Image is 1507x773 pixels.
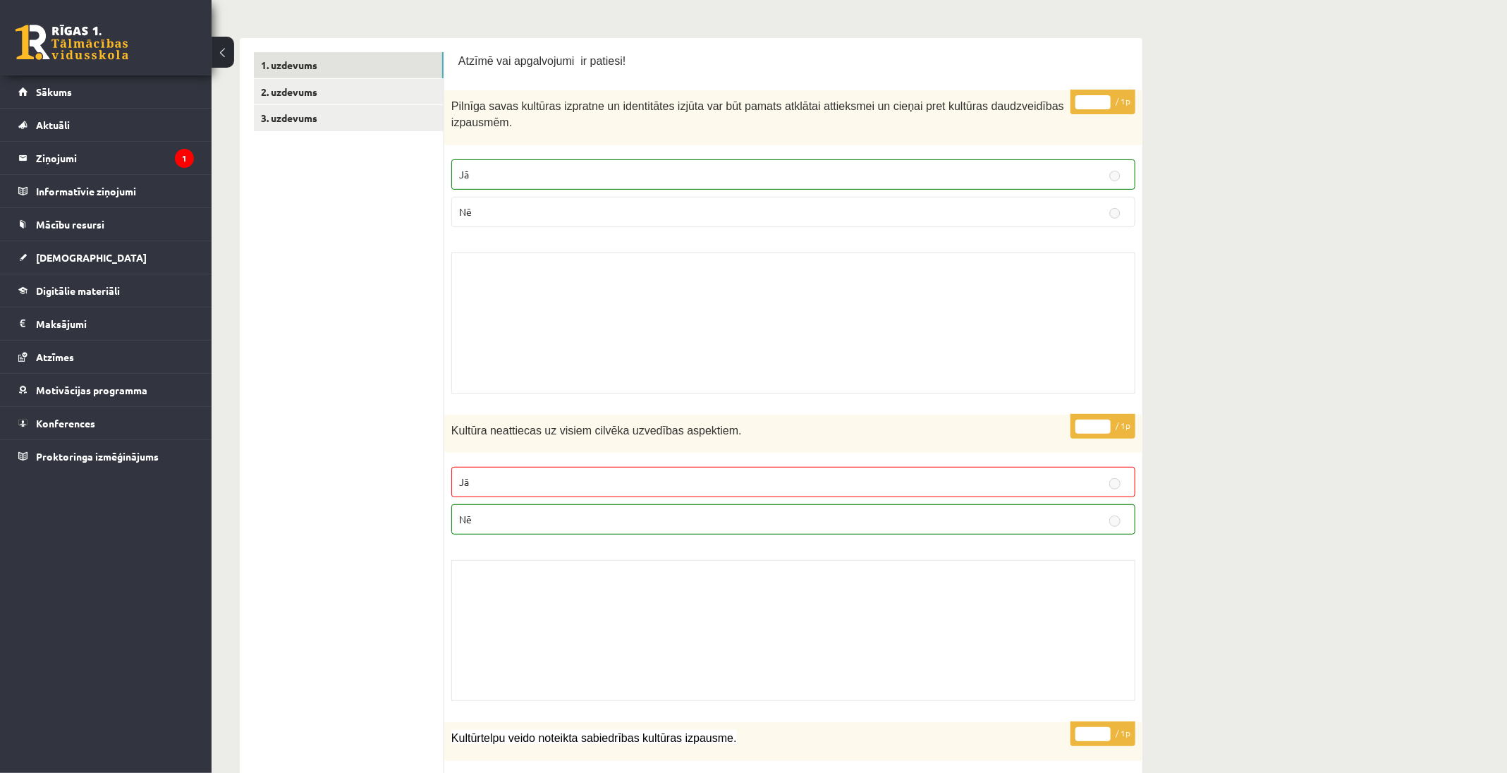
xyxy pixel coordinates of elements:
[18,407,194,439] a: Konferences
[18,440,194,473] a: Proktoringa izmēģinājums
[36,142,194,174] legend: Ziņojumi
[18,241,194,274] a: [DEMOGRAPHIC_DATA]
[458,55,626,67] span: Atzīmē vai apgalvojumi ir patiesi!
[18,142,194,174] a: Ziņojumi1
[1109,171,1121,182] input: Jā
[36,175,194,207] legend: Informatīvie ziņojumi
[459,475,469,488] span: Jā
[18,175,194,207] a: Informatīvie ziņojumi
[18,274,194,307] a: Digitālie materiāli
[451,100,1064,128] span: Pilnīga savas kultūras izpratne un identitātes izjūta var būt pamats atklātai attieksmei un cieņa...
[36,85,72,98] span: Sākums
[18,374,194,406] a: Motivācijas programma
[36,251,147,264] span: [DEMOGRAPHIC_DATA]
[1070,414,1135,439] p: / 1p
[18,208,194,241] a: Mācību resursi
[36,450,159,463] span: Proktoringa izmēģinājums
[36,384,147,396] span: Motivācijas programma
[254,52,444,78] a: 1. uzdevums
[459,205,472,218] span: Nē
[18,75,194,108] a: Sākums
[18,341,194,373] a: Atzīmes
[16,25,128,60] a: Rīgas 1. Tālmācības vidusskola
[1109,516,1121,527] input: Nē
[18,109,194,141] a: Aktuāli
[459,513,472,525] span: Nē
[451,732,737,744] span: Kultūrtelpu veido noteikta sabiedrības kultūras izpausme.
[1109,208,1121,219] input: Nē
[36,351,74,363] span: Atzīmes
[175,149,194,168] i: 1
[254,79,444,105] a: 2. uzdevums
[36,417,95,430] span: Konferences
[1070,722,1135,746] p: / 1p
[451,425,742,437] span: Kultūra neattiecas uz visiem cilvēka uzvedības aspektiem.
[254,105,444,131] a: 3. uzdevums
[36,284,120,297] span: Digitālie materiāli
[1109,478,1121,489] input: Jā
[36,308,194,340] legend: Maksājumi
[459,168,469,181] span: Jā
[1070,90,1135,114] p: / 1p
[36,118,70,131] span: Aktuāli
[18,308,194,340] a: Maksājumi
[36,218,104,231] span: Mācību resursi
